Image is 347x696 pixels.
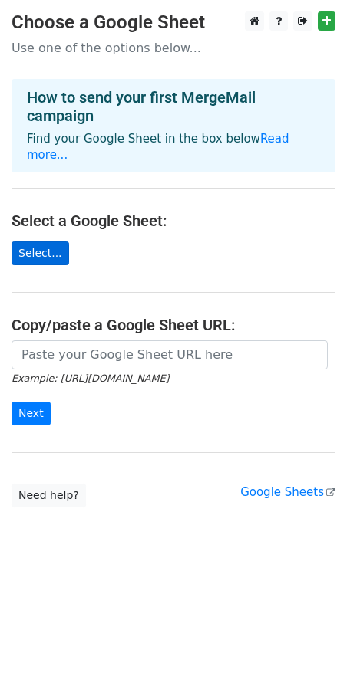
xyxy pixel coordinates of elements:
p: Use one of the options below... [12,40,335,56]
a: Google Sheets [240,485,335,499]
small: Example: [URL][DOMAIN_NAME] [12,373,169,384]
p: Find your Google Sheet in the box below [27,131,320,163]
h4: Copy/paste a Google Sheet URL: [12,316,335,334]
iframe: Chat Widget [270,622,347,696]
input: Paste your Google Sheet URL here [12,340,328,369]
a: Read more... [27,132,289,162]
input: Next [12,402,51,425]
h4: How to send your first MergeMail campaign [27,88,320,125]
a: Need help? [12,484,86,507]
h4: Select a Google Sheet: [12,212,335,230]
a: Select... [12,241,69,265]
div: 聊天小组件 [270,622,347,696]
h3: Choose a Google Sheet [12,11,335,34]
